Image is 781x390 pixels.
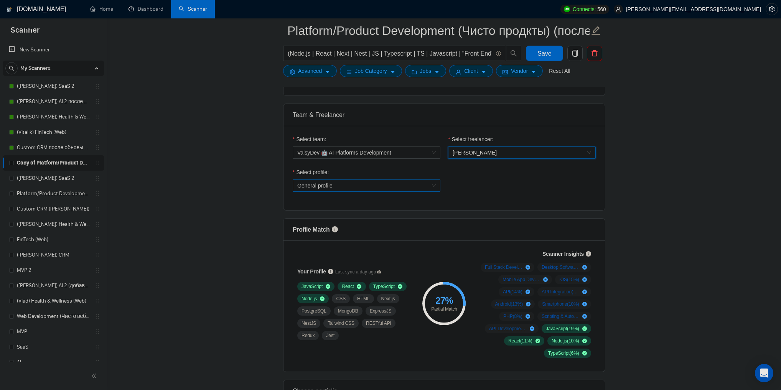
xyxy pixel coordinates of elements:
[591,26,601,36] span: edit
[328,269,333,274] span: info-circle
[420,67,432,75] span: Jobs
[17,217,90,232] a: ([PERSON_NAME]) Health & Wellness (Web)
[17,201,90,217] a: Custom CRM ([PERSON_NAME])
[94,160,101,166] span: holder
[573,5,596,13] span: Connects:
[448,135,493,143] label: Select freelancer:
[17,155,90,171] a: Copy of Platform/Product Development (Чисто продкты)
[582,326,587,331] span: check-circle
[94,329,101,335] span: holder
[357,296,370,302] span: HTML
[434,69,440,75] span: caret-down
[335,268,381,276] span: Last sync a day ago
[355,67,387,75] span: Job Category
[17,309,90,324] a: Web Development (Чисто вебсайты)
[94,252,101,258] span: holder
[3,42,104,58] li: New Scanner
[586,251,591,257] span: info-circle
[587,46,602,61] button: delete
[290,69,295,75] span: setting
[6,66,17,71] span: search
[582,351,587,355] span: check-circle
[542,301,579,307] span: Smartphone ( 10 %)
[17,186,90,201] a: Platform/Product Development (Чисто продкты)
[412,69,417,75] span: folder
[94,267,101,273] span: holder
[346,69,352,75] span: bars
[567,46,583,61] button: copy
[526,46,563,61] button: Save
[370,308,392,314] span: ExpressJS
[582,314,587,319] span: plus-circle
[546,326,579,332] span: JavaScript ( 19 %)
[297,268,326,275] span: Your Profile
[17,125,90,140] a: (Vitalik) FinTech (Web)
[94,206,101,212] span: holder
[526,302,531,306] span: plus-circle
[5,62,18,74] button: search
[342,283,354,290] span: React
[390,69,395,75] span: caret-down
[17,278,90,293] a: ([PERSON_NAME]) AI 2 (добавить теги, заточить под АИ, сумо в кавер добавить)
[526,290,530,294] span: plus-circle
[422,307,466,311] div: Partial Match
[325,69,330,75] span: caret-down
[94,114,101,120] span: holder
[7,3,12,16] img: logo
[582,302,587,306] span: plus-circle
[503,313,522,319] span: PHP ( 8 %)
[296,168,329,176] span: Select profile:
[506,46,521,61] button: search
[302,332,315,339] span: Redux
[179,6,207,12] a: searchScanner
[582,277,587,282] span: plus-circle
[559,276,579,283] span: iOS ( 15 %)
[503,276,540,283] span: Mobile App Development ( 20 %)
[336,296,346,302] span: CSS
[449,65,493,77] button: userClientcaret-down
[398,284,402,289] span: check-circle
[464,67,478,75] span: Client
[503,289,522,295] span: API ( 14 %)
[357,284,361,289] span: check-circle
[94,313,101,319] span: holder
[94,221,101,227] span: holder
[530,326,534,331] span: plus-circle
[17,79,90,94] a: ([PERSON_NAME]) SaaS 2
[755,364,773,382] div: Open Intercom Messenger
[297,147,436,158] span: ValsyDev 🤖 AI Platforms Development
[332,226,338,232] span: info-circle
[302,308,326,314] span: PostgreSQL
[20,61,51,76] span: My Scanners
[526,314,530,319] span: plus-circle
[531,69,536,75] span: caret-down
[543,277,548,282] span: plus-circle
[597,5,606,13] span: 560
[405,65,447,77] button: folderJobscaret-down
[381,296,395,302] span: Next.js
[94,99,101,105] span: holder
[456,69,461,75] span: user
[302,320,316,326] span: NestJS
[326,284,330,289] span: check-circle
[17,94,90,109] a: ([PERSON_NAME]) AI 2 после обновы профиля
[496,51,501,56] span: info-circle
[766,6,778,12] a: setting
[542,264,579,270] span: Desktop Software Development ( 21 %)
[373,283,395,290] span: TypeScript
[17,293,90,309] a: (Vlad) Health & Wellness (Web)
[587,50,602,57] span: delete
[17,247,90,263] a: ([PERSON_NAME]) CRM
[495,301,523,307] span: Android ( 13 %)
[481,69,486,75] span: caret-down
[338,308,358,314] span: MongoDB
[564,6,570,12] img: upwork-logo.png
[302,283,323,290] span: JavaScript
[94,175,101,181] span: holder
[542,251,584,257] span: Scanner Insights
[535,339,540,343] span: check-circle
[549,67,570,75] a: Reset All
[94,359,101,365] span: holder
[17,263,90,278] a: MVP 2
[293,135,326,143] label: Select team:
